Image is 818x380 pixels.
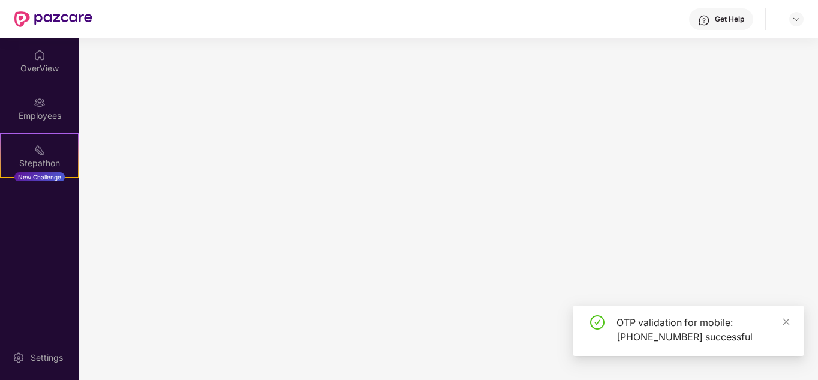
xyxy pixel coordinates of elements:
[13,352,25,364] img: svg+xml;base64,PHN2ZyBpZD0iU2V0dGluZy0yMHgyMCIgeG1sbnM9Imh0dHA6Ly93d3cudzMub3JnLzIwMDAvc3ZnIiB3aW...
[616,315,789,344] div: OTP validation for mobile: [PHONE_NUMBER] successful
[715,14,744,24] div: Get Help
[34,49,46,61] img: svg+xml;base64,PHN2ZyBpZD0iSG9tZSIgeG1sbnM9Imh0dHA6Ly93d3cudzMub3JnLzIwMDAvc3ZnIiB3aWR0aD0iMjAiIG...
[14,172,65,182] div: New Challenge
[34,97,46,109] img: svg+xml;base64,PHN2ZyBpZD0iRW1wbG95ZWVzIiB4bWxucz0iaHR0cDovL3d3dy53My5vcmcvMjAwMC9zdmciIHdpZHRoPS...
[34,144,46,156] img: svg+xml;base64,PHN2ZyB4bWxucz0iaHR0cDovL3d3dy53My5vcmcvMjAwMC9zdmciIHdpZHRoPSIyMSIgaGVpZ2h0PSIyMC...
[1,157,78,169] div: Stepathon
[14,11,92,27] img: New Pazcare Logo
[698,14,710,26] img: svg+xml;base64,PHN2ZyBpZD0iSGVscC0zMngzMiIgeG1sbnM9Imh0dHA6Ly93d3cudzMub3JnLzIwMDAvc3ZnIiB3aWR0aD...
[782,318,790,326] span: close
[590,315,605,330] span: check-circle
[792,14,801,24] img: svg+xml;base64,PHN2ZyBpZD0iRHJvcGRvd24tMzJ4MzIiIHhtbG5zPSJodHRwOi8vd3d3LnczLm9yZy8yMDAwL3N2ZyIgd2...
[27,352,67,364] div: Settings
